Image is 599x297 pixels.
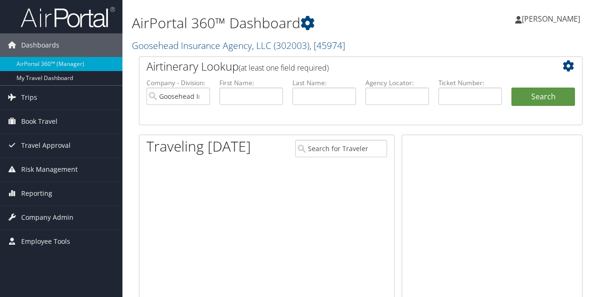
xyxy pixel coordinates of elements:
span: Book Travel [21,110,57,133]
a: [PERSON_NAME] [515,5,590,33]
span: Dashboards [21,33,59,57]
span: Travel Approval [21,134,71,157]
label: First Name: [219,78,283,88]
span: Employee Tools [21,230,70,253]
span: Trips [21,86,37,109]
span: Risk Management [21,158,78,181]
span: ( 302003 ) [274,39,309,52]
h1: AirPortal 360™ Dashboard [132,13,437,33]
h1: Traveling [DATE] [146,136,251,156]
img: airportal-logo.png [21,6,115,28]
span: [PERSON_NAME] [522,14,580,24]
span: Company Admin [21,206,73,229]
label: Agency Locator: [365,78,429,88]
label: Last Name: [292,78,356,88]
a: Goosehead Insurance Agency, LLC [132,39,345,52]
span: Reporting [21,182,52,205]
input: Search for Traveler [295,140,388,157]
button: Search [511,88,575,106]
h2: Airtinerary Lookup [146,58,538,74]
span: , [ 45974 ] [309,39,345,52]
span: (at least one field required) [239,63,329,73]
label: Ticket Number: [438,78,502,88]
label: Company - Division: [146,78,210,88]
